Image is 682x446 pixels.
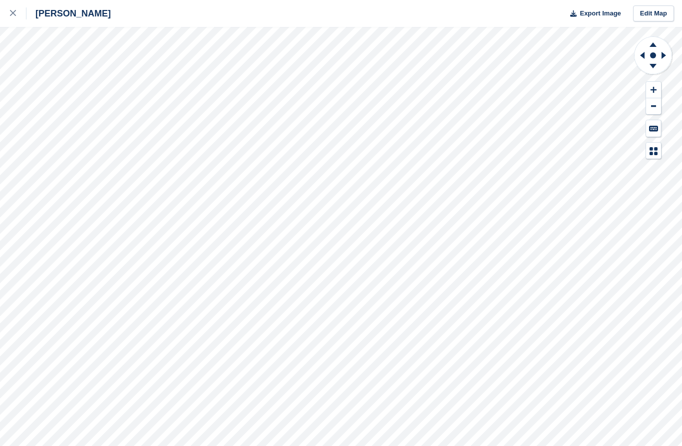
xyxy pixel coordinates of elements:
[564,5,621,22] button: Export Image
[646,82,661,98] button: Zoom In
[646,120,661,137] button: Keyboard Shortcuts
[646,98,661,115] button: Zoom Out
[580,8,621,18] span: Export Image
[26,7,111,19] div: [PERSON_NAME]
[633,5,674,22] a: Edit Map
[646,143,661,159] button: Map Legend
